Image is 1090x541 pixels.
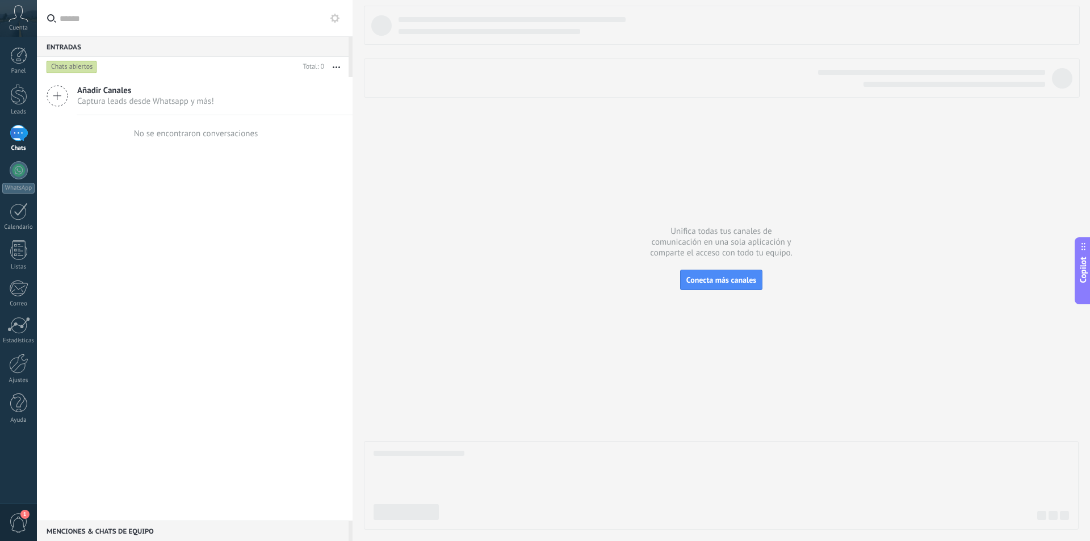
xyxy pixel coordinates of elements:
[2,145,35,152] div: Chats
[2,377,35,384] div: Ajustes
[2,417,35,424] div: Ayuda
[2,108,35,116] div: Leads
[37,36,349,57] div: Entradas
[134,128,258,139] div: No se encontraron conversaciones
[77,85,214,96] span: Añadir Canales
[9,24,28,32] span: Cuenta
[2,300,35,308] div: Correo
[2,68,35,75] div: Panel
[47,60,97,74] div: Chats abiertos
[2,337,35,345] div: Estadísticas
[2,263,35,271] div: Listas
[680,270,762,290] button: Conecta más canales
[20,510,30,519] span: 1
[2,224,35,231] div: Calendario
[686,275,756,285] span: Conecta más canales
[1078,257,1089,283] span: Copilot
[2,183,35,194] div: WhatsApp
[37,521,349,541] div: Menciones & Chats de equipo
[299,61,324,73] div: Total: 0
[77,96,214,107] span: Captura leads desde Whatsapp y más!
[324,57,349,77] button: Más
